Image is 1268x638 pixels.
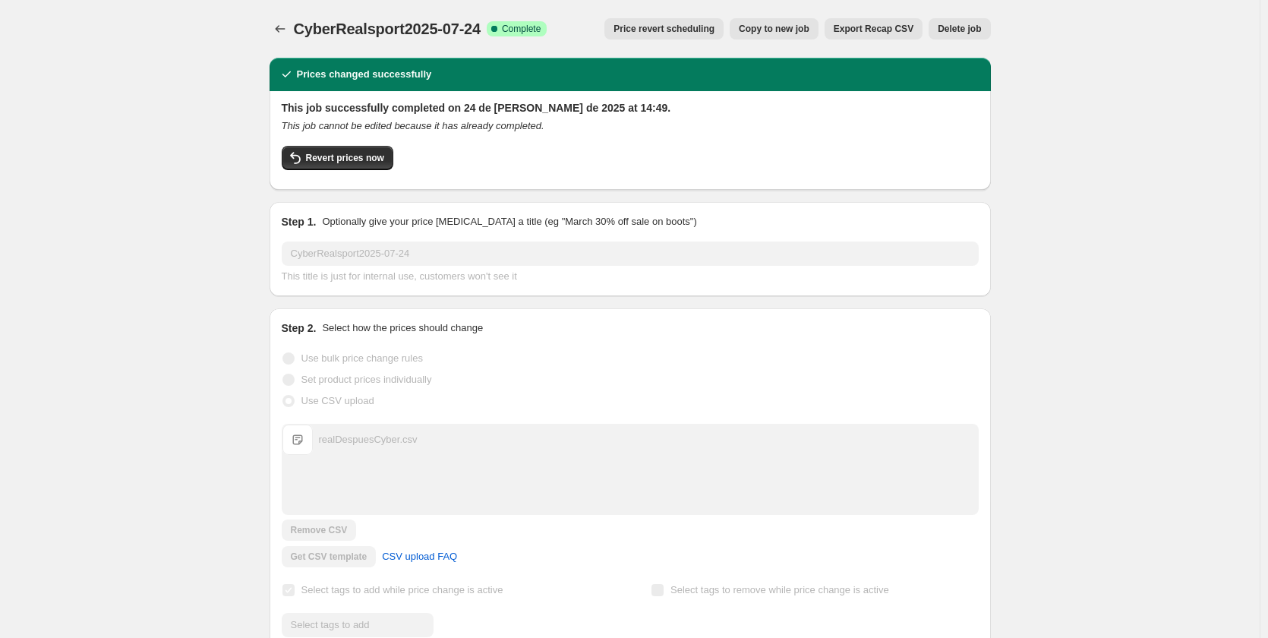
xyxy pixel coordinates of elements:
h2: This job successfully completed on 24 de [PERSON_NAME] de 2025 at 14:49. [282,100,979,115]
span: Select tags to add while price change is active [301,584,503,595]
span: Use CSV upload [301,395,374,406]
input: 30% off holiday sale [282,242,979,266]
span: CSV upload FAQ [382,549,457,564]
button: Price change jobs [270,18,291,39]
i: This job cannot be edited because it has already completed. [282,120,544,131]
p: Select how the prices should change [322,321,483,336]
span: CyberRealsport2025-07-24 [294,21,481,37]
h2: Step 1. [282,214,317,229]
span: Copy to new job [739,23,809,35]
span: Select tags to remove while price change is active [670,584,889,595]
button: Delete job [929,18,990,39]
h2: Step 2. [282,321,317,336]
h2: Prices changed successfully [297,67,432,82]
a: CSV upload FAQ [373,545,466,569]
p: Optionally give your price [MEDICAL_DATA] a title (eg "March 30% off sale on boots") [322,214,696,229]
div: realDespuesCyber.csv [319,432,418,447]
span: Complete [502,23,541,35]
span: This title is just for internal use, customers won't see it [282,270,517,282]
span: Price revert scheduling [613,23,714,35]
span: Delete job [938,23,981,35]
span: Use bulk price change rules [301,352,423,364]
button: Copy to new job [730,18,819,39]
span: Export Recap CSV [834,23,913,35]
button: Revert prices now [282,146,393,170]
span: Set product prices individually [301,374,432,385]
input: Select tags to add [282,613,434,637]
button: Price revert scheduling [604,18,724,39]
button: Export Recap CSV [825,18,923,39]
span: Revert prices now [306,152,384,164]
